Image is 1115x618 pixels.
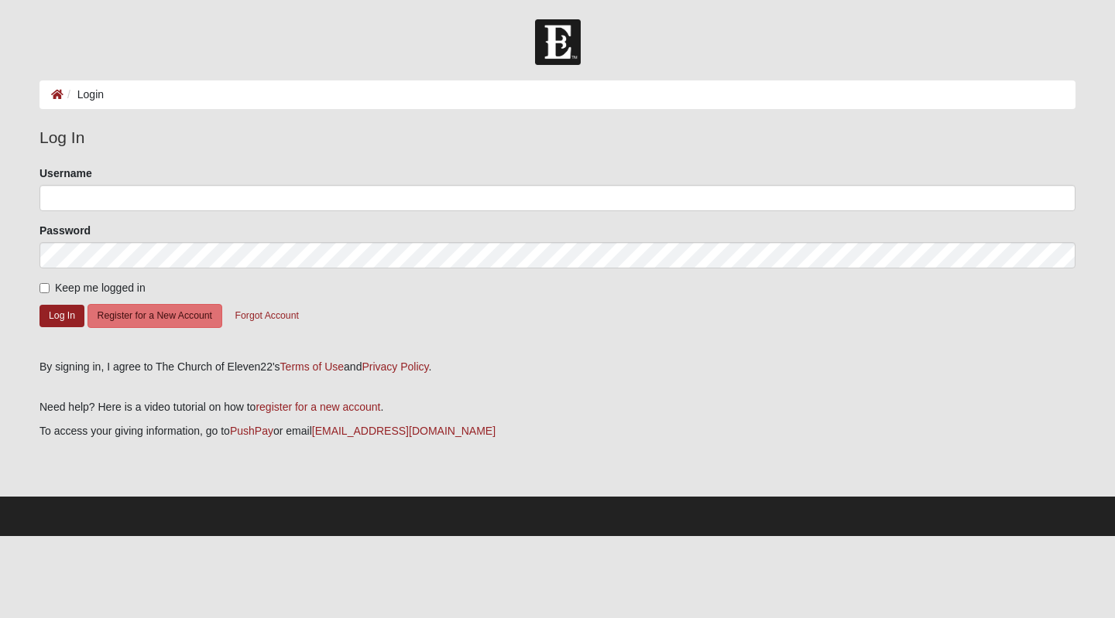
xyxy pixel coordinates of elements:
div: By signing in, I agree to The Church of Eleven22's and . [39,359,1076,375]
button: Forgot Account [225,304,309,328]
input: Keep me logged in [39,283,50,293]
a: PushPay [230,425,273,437]
li: Login [63,87,104,103]
a: Privacy Policy [362,360,428,373]
p: Need help? Here is a video tutorial on how to . [39,399,1076,415]
span: Keep me logged in [55,282,146,294]
button: Register for a New Account [87,304,222,328]
label: Password [39,223,91,238]
a: register for a new account [256,401,380,413]
legend: Log In [39,125,1076,150]
a: Terms of Use [280,360,344,373]
label: Username [39,166,92,181]
img: Church of Eleven22 Logo [535,19,581,65]
button: Log In [39,305,84,327]
a: [EMAIL_ADDRESS][DOMAIN_NAME] [312,425,496,437]
p: To access your giving information, go to or email [39,423,1076,439]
